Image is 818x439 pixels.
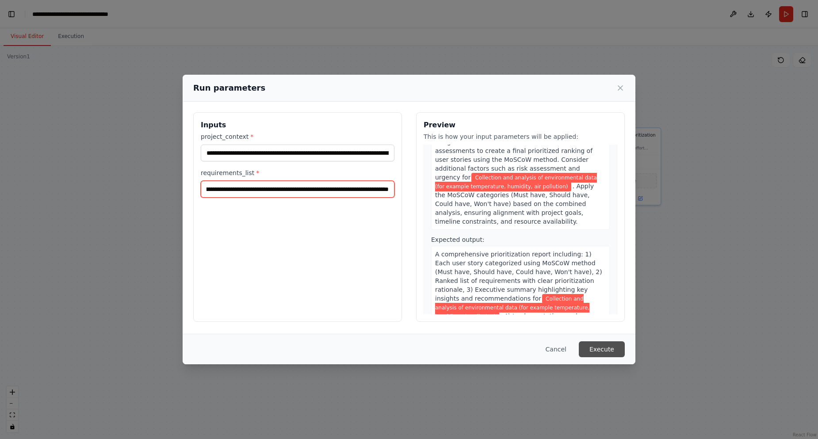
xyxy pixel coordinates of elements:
[579,341,625,357] button: Execute
[193,82,265,94] h2: Run parameters
[435,251,602,302] span: A comprehensive prioritization report including: 1) Each user story categorized using MoSCoW meth...
[435,183,594,225] span: . Apply the MoSCoW categories (Must have, Should have, Could have, Won't have) based on the combi...
[424,120,617,130] h3: Preview
[435,313,591,328] span: , 4) Implementation roadmap suggestions based on the prioritization results
[435,173,597,191] span: Variable: project_context
[201,168,394,177] label: requirements_list
[431,236,485,243] span: Expected output:
[435,138,592,181] span: Integrate the business value and technical effort assessments to create a final prioritized ranki...
[201,132,394,141] label: project_context
[424,132,617,141] p: This is how your input parameters will be applied:
[435,294,589,321] span: Variable: project_context
[201,120,394,130] h3: Inputs
[539,341,573,357] button: Cancel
